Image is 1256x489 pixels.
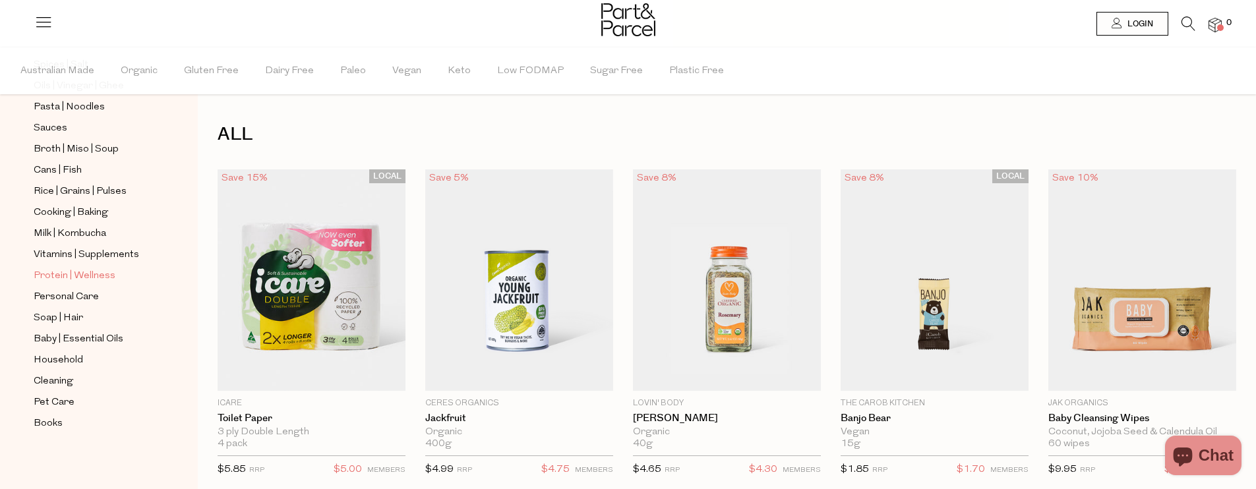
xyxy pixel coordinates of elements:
a: Milk | Kombucha [34,225,154,242]
span: $4.99 [425,465,454,475]
span: 40g [633,438,653,450]
small: RRP [665,467,680,474]
small: RRP [1080,467,1095,474]
span: $4.65 [633,465,661,475]
span: Protein | Wellness [34,268,115,284]
span: Books [34,416,63,432]
span: Soap | Hair [34,310,83,326]
p: icare [218,397,405,409]
span: Milk | Kombucha [34,226,106,242]
span: Australian Made [20,48,94,94]
a: Books [34,415,154,432]
a: Cooking | Baking [34,204,154,221]
small: RRP [457,467,472,474]
h1: ALL [218,119,1236,150]
a: Vitamins | Supplements [34,246,154,263]
p: Lovin' Body [633,397,821,409]
span: $5.00 [334,461,362,478]
span: $4.30 [749,461,777,478]
a: Soap | Hair [34,310,154,326]
span: Organic [121,48,158,94]
span: LOCAL [369,169,405,183]
span: Pasta | Noodles [34,100,105,115]
div: Organic [633,426,821,438]
a: [PERSON_NAME] [633,413,821,424]
p: Jak Organics [1048,397,1236,409]
inbox-online-store-chat: Shopify online store chat [1161,436,1245,478]
small: RRP [872,467,887,474]
img: Baby Cleansing Wipes [1048,169,1236,391]
img: Jackfruit [425,169,613,391]
span: Vitamins | Supplements [34,247,139,263]
a: Baby | Essential Oils [34,331,154,347]
span: Gluten Free [184,48,239,94]
span: $5.85 [218,465,246,475]
img: Banjo Bear [841,169,1029,391]
span: 60 wipes [1048,438,1090,450]
p: The Carob Kitchen [841,397,1029,409]
a: 0 [1209,18,1222,32]
a: Personal Care [34,289,154,305]
img: Toilet Paper [218,169,405,391]
span: Sugar Free [590,48,643,94]
span: 400g [425,438,452,450]
a: Protein | Wellness [34,268,154,284]
span: Dairy Free [265,48,314,94]
span: Broth | Miso | Soup [34,142,119,158]
span: LOCAL [992,169,1029,183]
span: 0 [1223,17,1235,29]
a: Login [1096,12,1168,36]
div: Save 8% [633,169,680,187]
img: Rosemary [633,169,821,391]
span: Pet Care [34,395,75,411]
div: Save 5% [425,169,473,187]
div: Coconut, Jojoba Seed & Calendula Oil [1048,426,1236,438]
div: Save 15% [218,169,272,187]
span: $1.70 [957,461,985,478]
span: 4 pack [218,438,247,450]
a: Broth | Miso | Soup [34,141,154,158]
span: Household [34,353,83,368]
span: Rice | Grains | Pulses [34,184,127,200]
small: RRP [249,467,264,474]
div: Organic [425,426,613,438]
span: Personal Care [34,289,99,305]
div: Save 10% [1048,169,1102,187]
p: Ceres Organics [425,397,613,409]
span: Plastic Free [669,48,724,94]
div: Save 8% [841,169,888,187]
a: Pasta | Noodles [34,99,154,115]
div: 3 ply Double Length [218,426,405,438]
span: $1.85 [841,465,869,475]
span: Cans | Fish [34,163,82,179]
div: Vegan [841,426,1029,438]
a: Pet Care [34,394,154,411]
span: $4.75 [541,461,570,478]
a: Sauces [34,120,154,136]
span: Cooking | Baking [34,205,108,221]
small: MEMBERS [575,467,613,474]
span: Keto [448,48,471,94]
a: Household [34,352,154,368]
span: Low FODMAP [497,48,564,94]
a: Cans | Fish [34,162,154,179]
span: Baby | Essential Oils [34,331,123,347]
span: $9.95 [1048,465,1077,475]
span: Sauces [34,121,67,136]
small: MEMBERS [367,467,405,474]
span: Paleo [340,48,366,94]
small: MEMBERS [990,467,1029,474]
span: Vegan [392,48,421,94]
span: 15g [841,438,860,450]
a: Cleaning [34,373,154,389]
span: Cleaning [34,374,73,389]
span: Login [1124,18,1153,30]
a: Banjo Bear [841,413,1029,424]
a: Jackfruit [425,413,613,424]
a: Toilet Paper [218,413,405,424]
img: Part&Parcel [601,3,655,36]
small: MEMBERS [783,467,821,474]
a: Baby Cleansing Wipes [1048,413,1236,424]
a: Rice | Grains | Pulses [34,183,154,200]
